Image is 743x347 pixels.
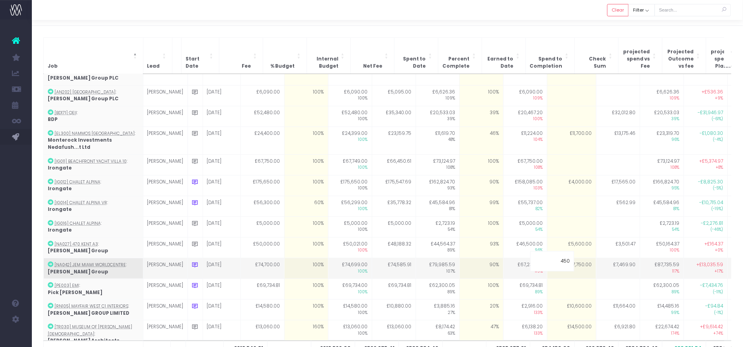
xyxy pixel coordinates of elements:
td: [DATE] [203,175,240,196]
span: 100% [332,185,368,191]
strong: Irongate [48,227,72,233]
td: £14,580.00 [240,300,284,320]
td: £69,734.81 [503,279,547,300]
span: 100% [332,331,368,337]
span: 109% [644,96,680,101]
abbr: [NA042] JEM Miami Worldcentre [55,262,126,268]
span: 39% [420,116,456,122]
button: Clear [607,4,629,16]
strong: [PERSON_NAME] Group [48,269,108,275]
td: 100% [284,127,328,154]
span: 133% [508,310,543,316]
td: £56,299.00 [328,196,372,216]
td: 100% [284,237,328,258]
td: 60% [284,196,328,216]
span: 100% [332,289,368,295]
td: £62,300.05 [416,279,459,300]
td: £11,700.00 [547,127,596,154]
th: Internal Budget: Activate to sort: Activate to sort [307,37,350,74]
td: £6,090.00 [240,85,284,106]
span: 100% [332,269,368,275]
td: [PERSON_NAME] [143,300,188,320]
abbr: [IG011] Beachfront Yacht Villa 10 [55,158,127,164]
td: 100% [284,279,328,300]
abbr: [IG014] Chalet Alpina VR [55,200,107,206]
span: Spent to Date [399,56,426,70]
td: £6,090.00 [328,85,372,106]
td: £69,734.81 [240,279,284,300]
td: [DATE] [203,85,240,106]
abbr: [IG016] Chalet Alpina [55,220,101,226]
td: [DATE] [203,279,240,300]
td: £20,467.20 [503,106,547,127]
span: 100% [332,137,368,143]
span: projected spend vs Fee [623,49,650,70]
span: 95% [644,185,680,191]
span: 108% [644,165,680,171]
td: [DATE] [203,300,240,320]
td: [DATE] [203,127,240,154]
th: Fee: Activate to sort: Activate to sort [219,37,263,74]
abbr: [RN105] Mayfair West C1 Interiors [55,303,128,309]
span: -£8,825.30 [698,179,723,186]
td: £3,501.47 [596,237,640,258]
td: £73,124.97 [416,154,459,175]
td: £5,600.00 [547,237,596,258]
abbr: [TR030] Museum of Jesus Baptism [48,324,132,337]
span: 100% [332,227,368,233]
span: 108% [420,165,456,171]
td: : [43,154,143,175]
td: [DATE] [203,258,240,279]
span: Spend to Completion [530,56,563,70]
span: +£9,614.42 [700,324,723,331]
abbr: [NA027] 470 Kent A3 [55,241,98,247]
span: 133% [508,331,543,337]
td: £5,000.00 [328,216,372,237]
td: £6,626.36 [416,85,459,106]
td: £67,750.00 [503,154,547,175]
td: £52,480.00 [328,106,372,127]
strong: Monterock Investments Nedafush...t Ltd [48,137,112,150]
td: £44,564.37 [416,237,459,258]
td: £2,723.19 [416,216,459,237]
td: 100% [459,216,503,237]
td: : [43,85,143,106]
td: £13,175.46 [596,127,640,154]
td: [DATE] [203,237,240,258]
td: 100% [284,154,328,175]
td: 100% [284,85,328,106]
td: £35,778.32 [372,196,416,216]
span: 108% [508,165,543,171]
span: 100% [508,116,543,122]
td: £55,737.00 [503,196,547,216]
td: [DATE] [203,196,240,216]
strong: [PERSON_NAME] Group PLC [48,96,119,102]
strong: Irongate [48,206,72,212]
td: £158,085.00 [503,175,547,196]
span: +74% [688,331,723,337]
span: Lead [147,63,160,70]
span: -£94.84 [706,303,723,310]
strong: Irongate [48,185,72,192]
td: £50,164.37 [640,237,684,258]
td: £11,664.00 [596,300,640,320]
strong: BDP [48,116,58,123]
th: % Budget: Activate to sort: Activate to sort [263,37,307,74]
span: -£2,276.81 [701,220,723,227]
span: 107% [420,269,456,275]
strong: Irongate [48,165,72,171]
abbr: [EL300] Nammos Maldives [55,131,135,136]
span: +0% [688,248,723,253]
td: 39% [459,106,503,127]
span: 100% [332,206,368,212]
td: £10,880.00 [372,300,416,320]
span: 109% [420,96,456,101]
button: Filter [629,4,655,16]
td: 100% [459,85,503,106]
td: £62,300.05 [640,279,684,300]
strong: [PERSON_NAME] Group [48,248,108,254]
td: £14,485.16 [640,300,684,320]
span: 100% [332,96,368,101]
th: Lead: Activate to sort: Activate to sort [143,37,172,74]
td: : [43,237,143,258]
